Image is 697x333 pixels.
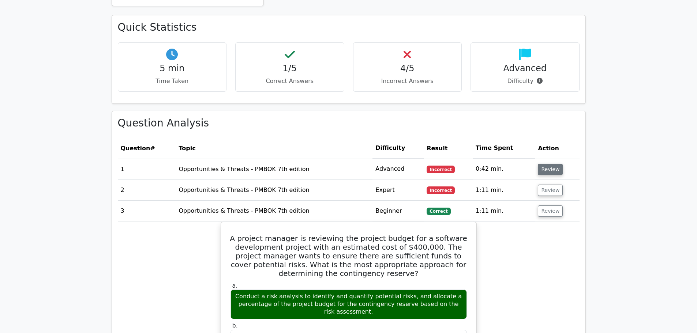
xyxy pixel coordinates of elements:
[538,185,563,196] button: Review
[231,290,467,319] div: Conduct a risk analysis to identify and quantify potential risks, and allocate a percentage of th...
[230,234,468,278] h5: A project manager is reviewing the project budget for a software development project with an esti...
[473,138,535,159] th: Time Spent
[118,180,176,201] td: 2
[372,159,424,179] td: Advanced
[372,201,424,222] td: Beginner
[241,77,338,86] p: Correct Answers
[477,77,573,86] p: Difficulty
[473,180,535,201] td: 1:11 min.
[473,201,535,222] td: 1:11 min.
[372,138,424,159] th: Difficulty
[372,180,424,201] td: Expert
[359,63,456,74] h4: 4/5
[118,21,580,34] h3: Quick Statistics
[538,205,563,217] button: Review
[118,201,176,222] td: 3
[535,138,579,159] th: Action
[427,166,455,173] span: Incorrect
[424,138,473,159] th: Result
[232,322,238,329] span: b.
[427,208,450,215] span: Correct
[538,164,563,175] button: Review
[232,282,238,289] span: a.
[477,63,573,74] h4: Advanced
[176,201,372,222] td: Opportunities & Threats - PMBOK 7th edition
[241,63,338,74] h4: 1/5
[118,138,176,159] th: #
[121,145,150,152] span: Question
[124,77,221,86] p: Time Taken
[473,159,535,179] td: 0:42 min.
[124,63,221,74] h4: 5 min
[176,159,372,179] td: Opportunities & Threats - PMBOK 7th edition
[118,117,580,129] h3: Question Analysis
[176,180,372,201] td: Opportunities & Threats - PMBOK 7th edition
[427,186,455,194] span: Incorrect
[359,77,456,86] p: Incorrect Answers
[176,138,372,159] th: Topic
[118,159,176,179] td: 1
